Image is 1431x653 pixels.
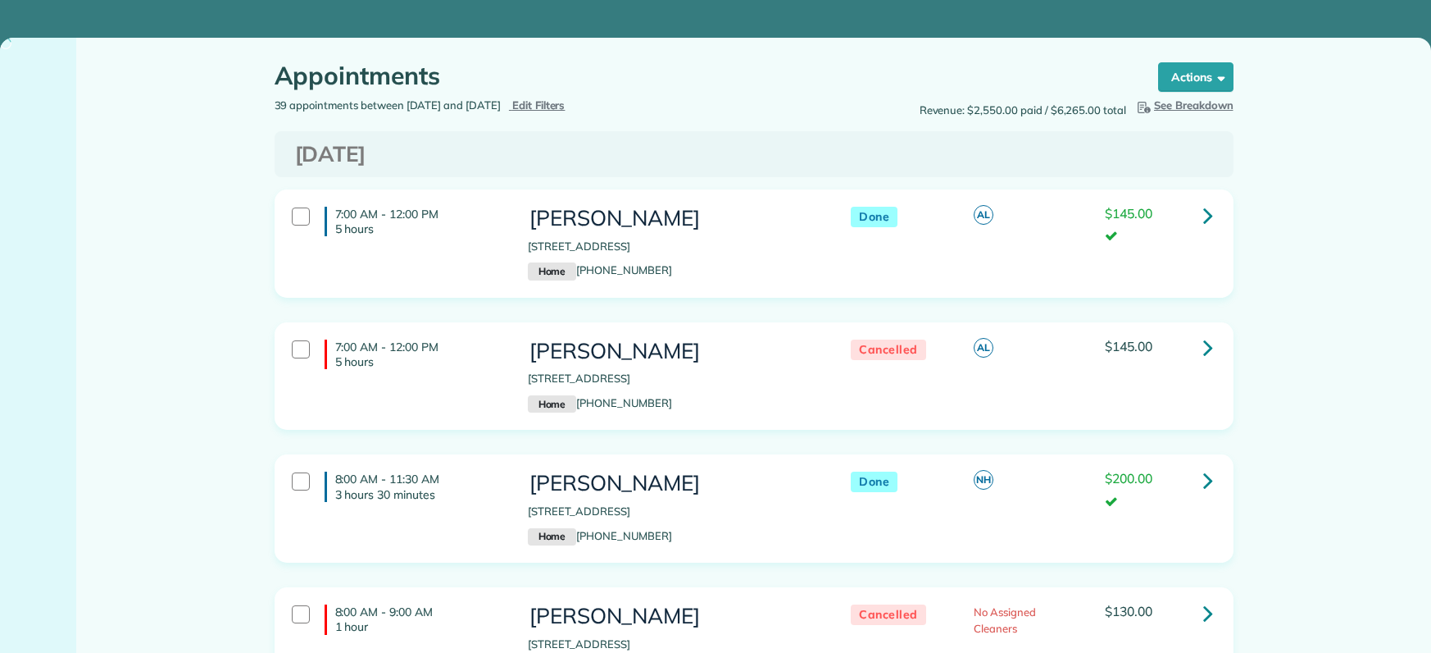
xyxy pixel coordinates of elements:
button: Actions [1158,62,1233,92]
p: 1 hour [335,619,503,634]
p: [STREET_ADDRESS] [528,371,818,387]
p: [STREET_ADDRESS] [528,637,818,653]
span: No Assigned Cleaners [974,605,1036,635]
h4: 7:00 AM - 12:00 PM [325,207,503,236]
h3: [PERSON_NAME] [528,472,818,495]
small: Home [528,395,576,413]
a: Home[PHONE_NUMBER] [528,396,672,409]
h3: [PERSON_NAME] [528,605,818,628]
p: [STREET_ADDRESS] [528,504,818,520]
a: Home[PHONE_NUMBER] [528,263,672,276]
h4: 8:00 AM - 11:30 AM [325,472,503,501]
a: Edit Filters [509,98,566,112]
p: 3 hours 30 minutes [335,487,503,502]
a: Home[PHONE_NUMBER] [528,529,672,542]
p: 5 hours [335,221,503,236]
span: $145.00 [1105,338,1152,354]
span: $145.00 [1105,205,1152,221]
span: AL [974,338,993,358]
h3: [PERSON_NAME] [528,207,818,231]
span: Cancelled [851,605,926,625]
span: Done [851,472,897,492]
h1: Appointments [275,62,1127,89]
span: AL [974,205,993,225]
span: Cancelled [851,340,926,360]
small: Home [528,263,576,281]
button: See Breakdown [1134,98,1233,114]
span: NH [974,470,993,490]
p: 5 hours [335,354,503,369]
h3: [PERSON_NAME] [528,340,818,363]
span: Revenue: $2,550.00 paid / $6,265.00 total [920,103,1126,119]
div: 39 appointments between [DATE] and [DATE] [262,98,754,114]
h4: 8:00 AM - 9:00 AM [325,605,503,634]
span: Edit Filters [512,98,566,112]
h4: 7:00 AM - 12:00 PM [325,340,503,369]
h3: [DATE] [295,143,1213,167]
p: [STREET_ADDRESS] [528,239,818,255]
span: Done [851,207,897,227]
small: Home [528,528,576,546]
span: $130.00 [1105,603,1152,619]
span: $200.00 [1105,470,1152,486]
